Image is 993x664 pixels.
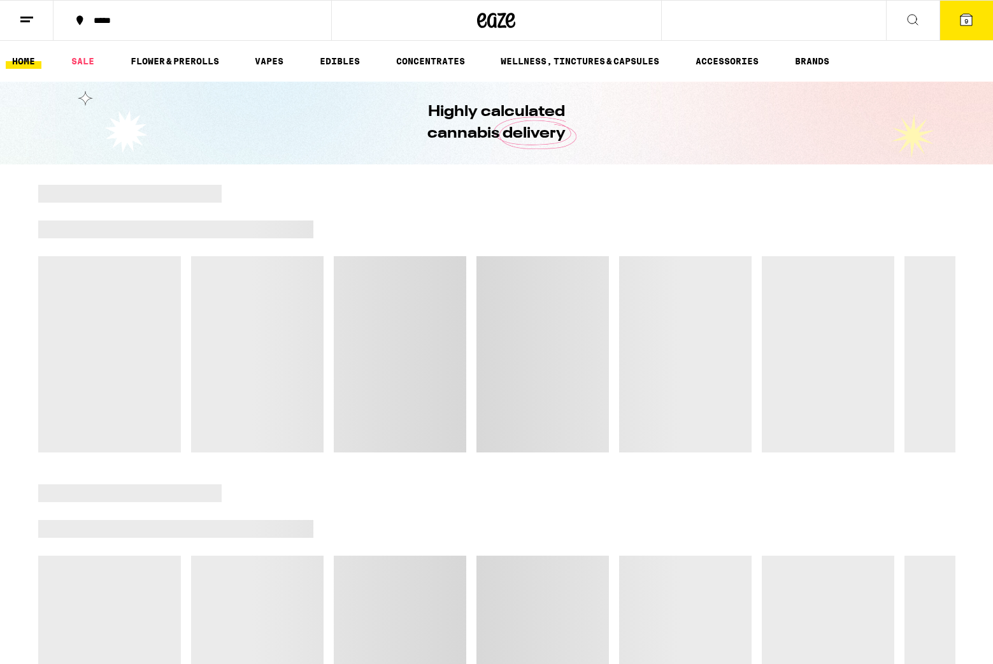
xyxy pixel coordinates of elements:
[65,54,101,69] a: SALE
[248,54,290,69] a: VAPES
[494,54,666,69] a: WELLNESS, TINCTURES & CAPSULES
[789,54,836,69] a: BRANDS
[392,101,602,145] h1: Highly calculated cannabis delivery
[390,54,471,69] a: CONCENTRATES
[689,54,765,69] a: ACCESSORIES
[964,17,968,25] span: 9
[939,1,993,40] button: 9
[6,54,41,69] a: HOME
[124,54,225,69] a: FLOWER & PREROLLS
[313,54,366,69] a: EDIBLES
